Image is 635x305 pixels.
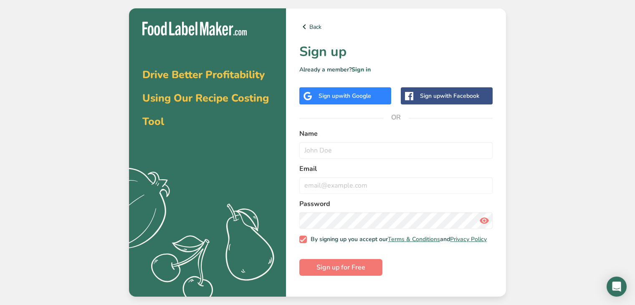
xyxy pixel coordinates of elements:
div: Open Intercom Messenger [607,277,627,297]
img: Food Label Maker [142,22,247,36]
div: Sign up [420,91,479,100]
input: email@example.com [299,177,493,194]
span: Sign up for Free [316,262,365,272]
input: John Doe [299,142,493,159]
a: Terms & Conditions [388,235,440,243]
button: Sign up for Free [299,259,382,276]
a: Back [299,22,493,32]
div: Sign up [319,91,371,100]
span: with Facebook [440,92,479,100]
span: OR [384,105,409,130]
span: Drive Better Profitability Using Our Recipe Costing Tool [142,68,269,129]
a: Sign in [352,66,371,74]
a: Privacy Policy [450,235,487,243]
p: Already a member? [299,65,493,74]
span: By signing up you accept our and [307,236,487,243]
label: Email [299,164,493,174]
label: Password [299,199,493,209]
h1: Sign up [299,42,493,62]
label: Name [299,129,493,139]
span: with Google [339,92,371,100]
